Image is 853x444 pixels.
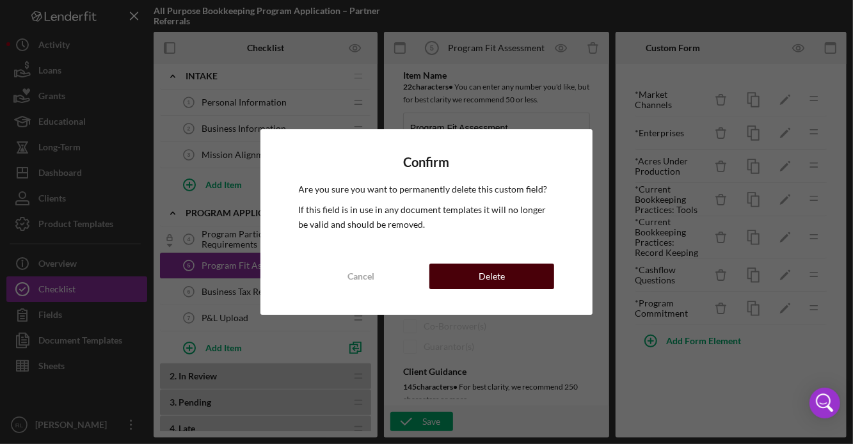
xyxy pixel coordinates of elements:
p: Are you sure you want to permanently delete this custom field? [299,182,555,196]
p: If this field is in use in any document templates it will no longer be valid and should be removed. [299,203,555,232]
h4: Confirm [299,155,555,170]
button: Delete [429,264,554,289]
button: Cancel [299,264,424,289]
div: Delete [479,264,505,289]
div: Open Intercom Messenger [809,388,840,418]
div: The following questions will help our team to get a better understanding of your current practice... [10,10,174,82]
body: Rich Text Area. Press ALT-0 for help. [10,10,174,82]
div: Cancel [347,264,374,289]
